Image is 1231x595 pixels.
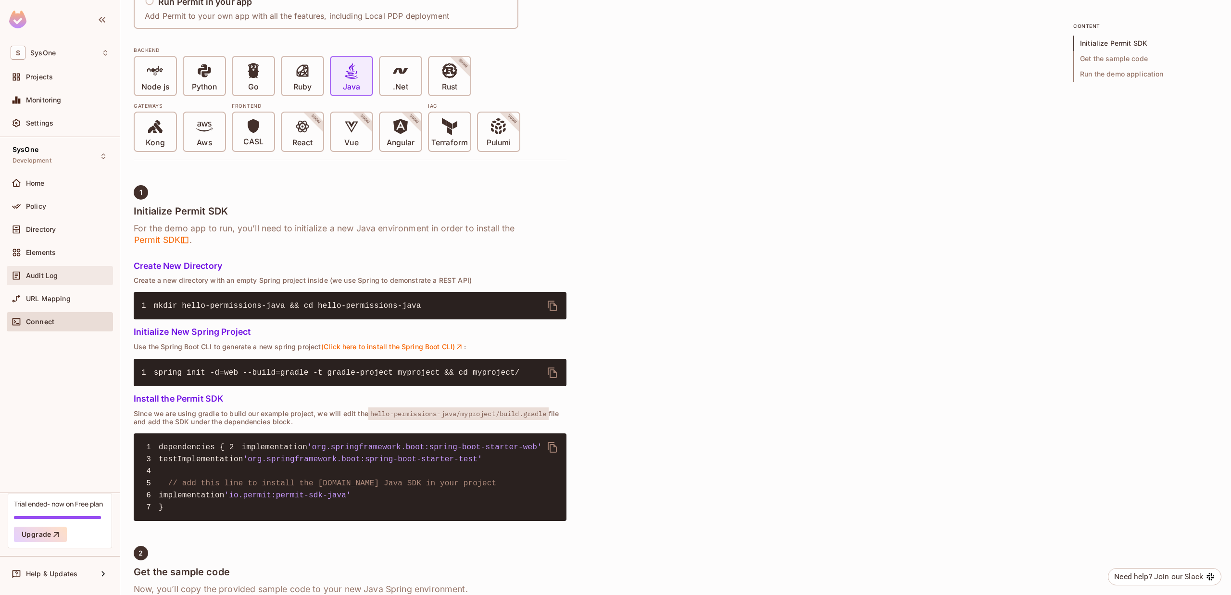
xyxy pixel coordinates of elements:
[134,409,566,426] p: Since we are using gradle to build our example project, we will edit the file and add the SDK und...
[197,138,212,148] p: Aws
[154,368,520,377] span: spring init -d=web --build=gradle -t gradle-project myproject && cd myproject/
[393,82,408,92] p: .Net
[26,570,77,578] span: Help & Updates
[141,454,159,465] span: 3
[346,101,384,138] span: SOON
[134,102,226,110] div: Gateways
[395,101,433,138] span: SOON
[26,119,53,127] span: Settings
[1073,22,1218,30] p: content
[297,101,335,138] span: SOON
[242,443,308,452] span: implementation
[1073,66,1218,82] span: Run the demo application
[134,566,566,578] h4: Get the sample code
[134,261,566,271] h5: Create New Directory
[134,327,566,337] h5: Initialize New Spring Project
[26,73,53,81] span: Projects
[141,478,159,489] span: 5
[134,205,566,217] h4: Initialize Permit SDK
[243,455,482,464] span: 'org.springframework.boot:spring-boot-starter-test'
[541,436,564,459] button: delete
[493,101,531,138] span: SOON
[1073,51,1218,66] span: Get the sample code
[292,138,313,148] p: React
[145,11,449,21] p: Add Permit to your own app with all the features, including Local PDP deployment
[134,234,189,246] span: Permit SDK
[141,502,159,513] span: 7
[13,146,38,153] span: SysOne
[168,479,497,488] span: // add this line to install the [DOMAIN_NAME] Java SDK in your project
[26,179,45,187] span: Home
[14,499,103,508] div: Trial ended- now on Free plan
[141,466,159,477] span: 4
[141,367,154,379] span: 1
[368,407,549,420] span: hello-permissions-java/myproject/build.gradle
[159,443,225,452] span: dependencies {
[444,45,482,82] span: SOON
[442,82,457,92] p: Rust
[387,138,415,148] p: Angular
[225,442,242,453] span: 2
[134,394,566,404] h5: Install the Permit SDK
[9,11,26,28] img: SReyMgAAAABJRU5ErkJggg==
[141,442,159,453] span: 1
[30,49,56,57] span: Workspace: SysOne
[138,549,143,557] span: 2
[13,157,51,165] span: Development
[431,138,468,148] p: Terraform
[159,455,243,464] span: testImplementation
[243,137,264,147] p: CASL
[134,342,566,351] p: Use the Spring Boot CLI to generate a new spring project :
[134,277,566,284] p: Create a new directory with an empty Spring project inside (we use Spring to demonstrate a REST API)
[428,102,520,110] div: IAC
[26,272,58,279] span: Audit Log
[139,189,142,196] span: 1
[154,302,421,310] span: mkdir hello-permissions-java && cd hello-permissions-java
[541,361,564,384] button: delete
[1073,36,1218,51] span: Initialize Permit SDK
[1114,571,1203,582] div: Need help? Join our Slack
[26,203,46,210] span: Policy
[134,46,566,54] div: BACKEND
[343,82,360,92] p: Java
[146,138,164,148] p: Kong
[26,295,71,303] span: URL Mapping
[26,96,62,104] span: Monitoring
[134,223,566,246] h6: For the demo app to run, you’ll need to initialize a new Java environment in order to install the .
[26,318,54,326] span: Connect
[134,583,566,595] h6: Now, you’ll copy the provided sample code to your new Java Spring environment.
[141,82,169,92] p: Node js
[232,102,422,110] div: Frontend
[225,491,351,500] span: 'io.permit:permit-sdk-java'
[192,82,217,92] p: Python
[159,491,225,500] span: implementation
[141,490,159,501] span: 6
[487,138,511,148] p: Pulumi
[26,249,56,256] span: Elements
[141,300,154,312] span: 1
[321,342,464,351] a: (Click here to install the Spring Boot CLI)
[11,46,25,60] span: S
[14,527,67,542] button: Upgrade
[541,294,564,317] button: delete
[141,443,542,512] code: }
[26,226,56,233] span: Directory
[293,82,312,92] p: Ruby
[344,138,358,148] p: Vue
[307,443,542,452] span: 'org.springframework.boot:spring-boot-starter-web'
[248,82,259,92] p: Go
